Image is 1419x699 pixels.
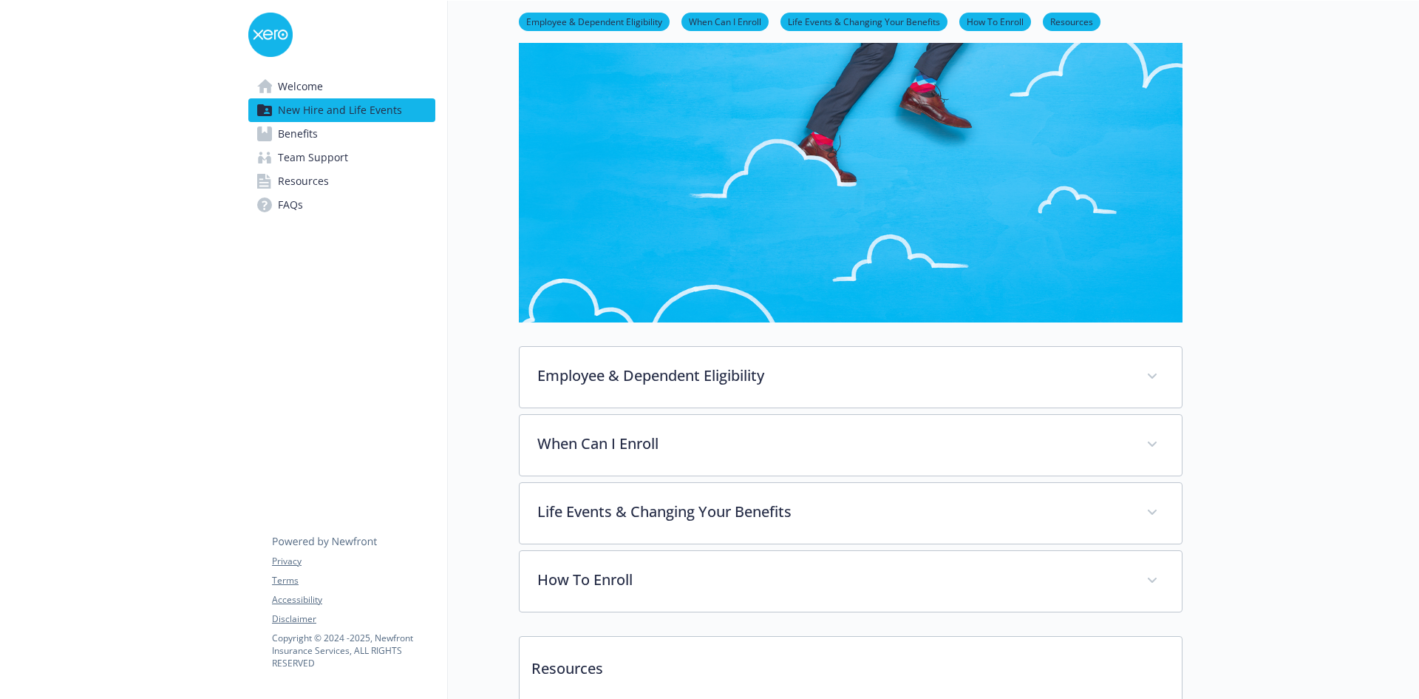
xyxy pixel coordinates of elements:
[520,415,1182,476] div: When Can I Enroll
[681,14,769,28] a: When Can I Enroll
[272,612,435,626] a: Disclaimer
[248,98,435,122] a: New Hire and Life Events
[248,75,435,98] a: Welcome
[537,569,1129,591] p: How To Enroll
[278,98,402,122] span: New Hire and Life Events
[959,14,1031,28] a: How To Enroll
[780,14,947,28] a: Life Events & Changing Your Benefits
[519,14,670,28] a: Employee & Dependent Eligibility
[272,555,435,568] a: Privacy
[278,193,303,217] span: FAQs
[537,365,1129,387] p: Employee & Dependent Eligibility
[537,433,1129,455] p: When Can I Enroll
[520,347,1182,408] div: Employee & Dependent Eligibility
[248,193,435,217] a: FAQs
[278,146,348,169] span: Team Support
[278,75,323,98] span: Welcome
[1043,14,1100,28] a: Resources
[248,122,435,146] a: Benefits
[248,169,435,193] a: Resources
[248,146,435,169] a: Team Support
[537,501,1129,523] p: Life Events & Changing Your Benefits
[520,483,1182,544] div: Life Events & Changing Your Benefits
[520,551,1182,612] div: How To Enroll
[272,574,435,587] a: Terms
[278,169,329,193] span: Resources
[520,637,1182,692] p: Resources
[272,632,435,669] p: Copyright © 2024 - 2025 , Newfront Insurance Services, ALL RIGHTS RESERVED
[272,593,435,607] a: Accessibility
[278,122,318,146] span: Benefits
